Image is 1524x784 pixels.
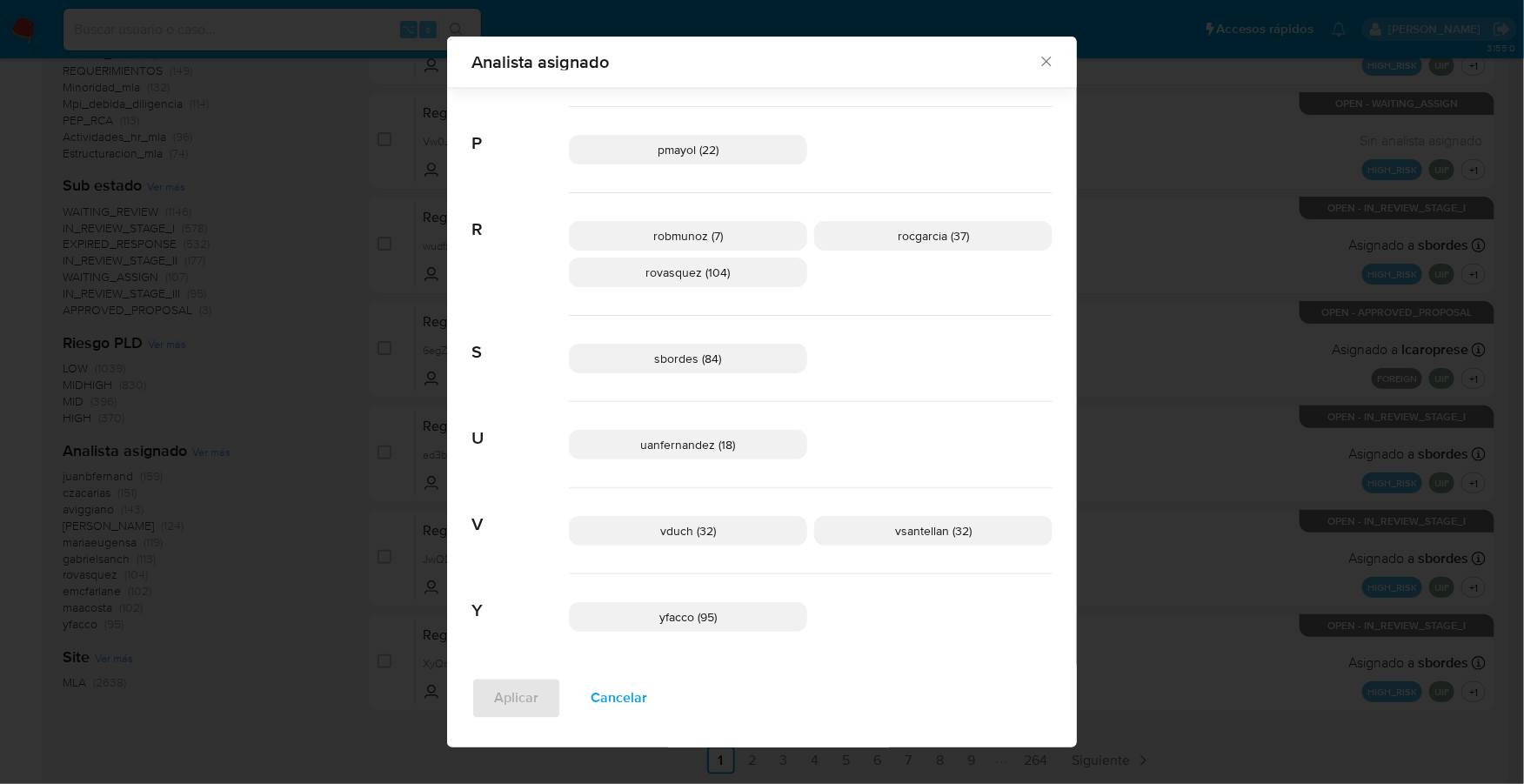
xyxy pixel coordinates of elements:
[471,316,569,363] span: S
[646,264,731,281] span: rovasquez (104)
[814,516,1053,546] div: vsantellan (32)
[641,436,736,453] span: uanfernandez (18)
[814,221,1053,251] div: rocgarcia (37)
[569,430,807,459] div: uanfernandez (18)
[569,135,807,164] div: pmayol (22)
[471,53,1038,70] span: Analista asignado
[471,193,569,240] span: R
[653,227,723,245] span: robmunoz (7)
[471,402,569,449] span: U
[655,350,722,367] span: sbordes (84)
[660,522,716,539] span: vduch (32)
[569,344,807,373] div: sbordes (84)
[658,141,719,158] span: pmayol (22)
[569,516,807,546] div: vduch (32)
[1038,53,1053,69] button: Cerrar
[568,678,670,720] button: Cancelar
[895,522,972,539] span: vsantellan (32)
[659,608,717,626] span: yfacco (95)
[591,680,647,718] span: Cancelar
[569,602,807,632] div: yfacco (95)
[569,258,807,287] div: rovasquez (104)
[898,227,969,245] span: rocgarcia (37)
[471,574,569,621] span: Y
[471,488,569,535] span: V
[569,221,807,251] div: robmunoz (7)
[471,107,569,154] span: P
